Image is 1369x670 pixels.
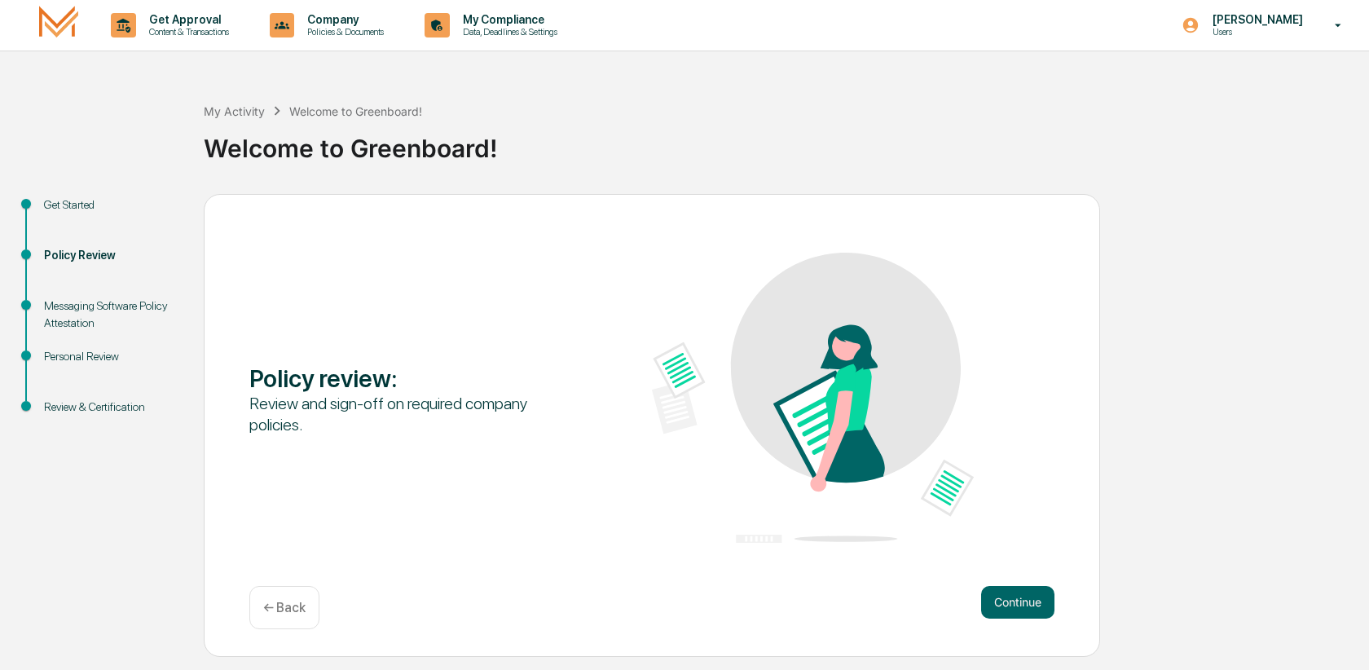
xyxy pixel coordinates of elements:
[44,348,178,365] div: Personal Review
[289,104,422,118] div: Welcome to Greenboard!
[450,26,566,37] p: Data, Deadlines & Settings
[1200,13,1311,26] p: [PERSON_NAME]
[450,13,566,26] p: My Compliance
[249,364,571,393] div: Policy review :
[44,247,178,264] div: Policy Review
[294,26,392,37] p: Policies & Documents
[652,253,974,543] img: Policy review
[44,196,178,214] div: Get Started
[1200,26,1311,37] p: Users
[981,586,1054,619] button: Continue
[204,104,265,118] div: My Activity
[204,121,1361,163] div: Welcome to Greenboard!
[44,399,178,416] div: Review & Certification
[44,298,178,332] div: Messaging Software Policy Attestation
[136,26,237,37] p: Content & Transactions
[294,13,392,26] p: Company
[136,13,237,26] p: Get Approval
[249,393,571,435] div: Review and sign-off on required company policies.
[39,6,78,44] img: logo
[263,600,306,615] p: ← Back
